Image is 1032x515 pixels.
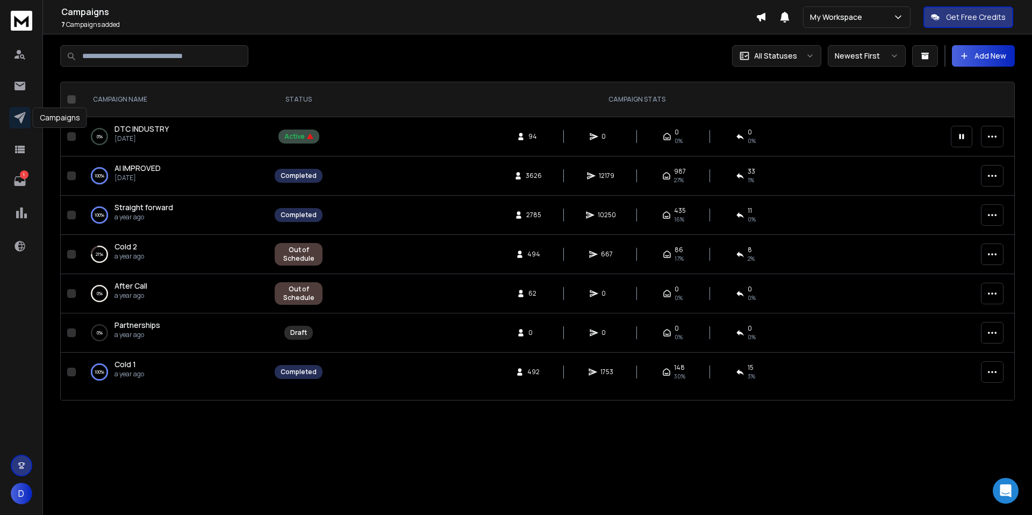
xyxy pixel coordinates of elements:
p: All Statuses [754,51,797,61]
p: Campaigns added [61,20,756,29]
td: 0%Partnershipsa year ago [80,313,268,353]
td: 0%After Calla year ago [80,274,268,313]
p: [DATE] [114,134,169,143]
div: Draft [290,328,307,337]
p: 100 % [95,367,104,377]
span: 492 [527,368,540,376]
span: 11 [748,206,752,215]
div: Active [284,132,313,141]
a: AI IMPROVED [114,163,161,174]
span: 27 % [674,176,684,184]
p: a year ago [114,291,147,300]
span: 0% [675,333,683,341]
td: 21%Cold 2a year ago [80,235,268,274]
a: Partnerships [114,320,160,331]
span: 435 [674,206,686,215]
a: Straight forward [114,202,173,213]
div: Completed [281,171,317,180]
span: 0 [601,289,612,298]
span: 1 % [748,176,754,184]
span: 1753 [600,368,613,376]
td: 0%DTC INDUSTRY[DATE] [80,117,268,156]
span: 62 [528,289,539,298]
span: 86 [675,246,683,254]
span: 0 [528,328,539,337]
p: 0 % [97,327,103,338]
span: 0 [748,285,752,294]
div: Out of Schedule [281,246,317,263]
span: 94 [528,132,539,141]
p: 0 % [97,288,103,299]
span: 2 % [748,254,755,263]
button: Add New [952,45,1015,67]
span: 0% [748,137,756,145]
span: Cold 1 [114,359,136,369]
span: 0 [675,128,679,137]
span: 30 % [674,372,685,381]
span: 16 % [674,215,684,224]
img: logo [11,11,32,31]
div: Completed [281,211,317,219]
span: 0 [601,132,612,141]
span: 15 [748,363,754,372]
span: 33 [748,167,755,176]
span: 494 [527,250,540,259]
span: 0 [748,128,752,137]
a: Cold 1 [114,359,136,370]
p: 1 [20,170,28,179]
span: 0 % [748,215,756,224]
a: DTC INDUSTRY [114,124,169,134]
span: 17 % [675,254,684,263]
a: After Call [114,281,147,291]
p: a year ago [114,331,160,339]
span: 3626 [526,171,542,180]
td: 100%Cold 1a year ago [80,353,268,392]
span: 0 [748,324,752,333]
span: 0% [675,294,683,302]
span: 148 [674,363,685,372]
p: 21 % [96,249,103,260]
p: My Workspace [810,12,866,23]
button: D [11,483,32,504]
span: Cold 2 [114,241,137,252]
span: 12179 [599,171,614,180]
p: a year ago [114,213,173,221]
span: 667 [601,250,613,259]
span: Straight forward [114,202,173,212]
span: 8 [748,246,752,254]
span: 3 % [748,372,755,381]
span: 0% [748,294,756,302]
p: [DATE] [114,174,161,182]
span: 0 [675,285,679,294]
button: Get Free Credits [923,6,1013,28]
th: STATUS [268,82,329,117]
span: 987 [674,167,686,176]
p: 100 % [95,210,104,220]
p: 0 % [97,131,103,142]
div: Open Intercom Messenger [993,478,1019,504]
h1: Campaigns [61,5,756,18]
span: 2785 [526,211,541,219]
span: 0% [675,137,683,145]
div: Completed [281,368,317,376]
p: 100 % [95,170,104,181]
th: CAMPAIGN NAME [80,82,268,117]
td: 100%AI IMPROVED[DATE] [80,156,268,196]
button: Newest First [828,45,906,67]
th: CAMPAIGN STATS [329,82,944,117]
span: 0 [675,324,679,333]
a: 1 [9,170,31,192]
p: a year ago [114,370,144,378]
span: 0% [748,333,756,341]
div: Out of Schedule [281,285,317,302]
td: 100%Straight forwarda year ago [80,196,268,235]
span: 7 [61,20,65,29]
span: AI IMPROVED [114,163,161,173]
div: Campaigns [33,108,87,128]
p: a year ago [114,252,144,261]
